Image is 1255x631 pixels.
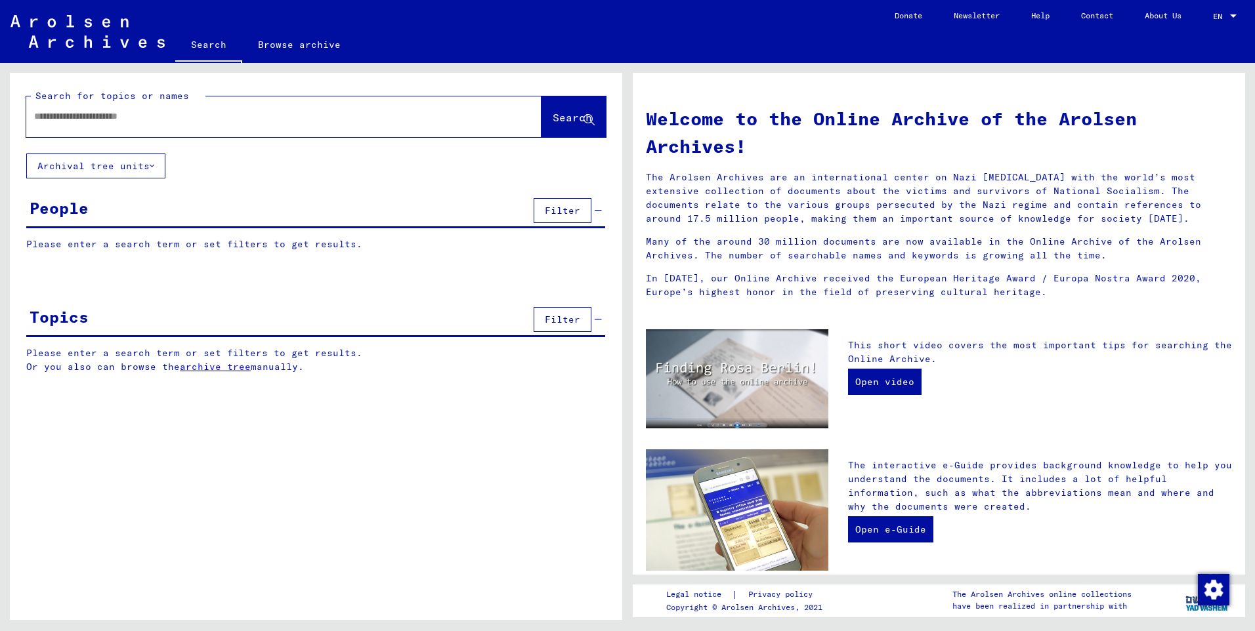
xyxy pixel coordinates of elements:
mat-label: Search for topics or names [35,90,189,102]
button: Filter [534,307,591,332]
p: Copyright © Arolsen Archives, 2021 [666,601,828,613]
a: Open video [848,369,922,395]
div: People [30,196,89,220]
img: yv_logo.png [1183,584,1232,617]
img: eguide.jpg [646,449,828,571]
p: have been realized in partnership with [952,600,1132,612]
button: Search [542,96,606,137]
a: archive tree [180,361,251,373]
a: Search [175,29,242,63]
span: Filter [545,314,580,325]
p: Many of the around 30 million documents are now available in the Online Archive of the Arolsen Ar... [646,235,1232,262]
img: Change consent [1198,574,1229,605]
h1: Welcome to the Online Archive of the Arolsen Archives! [646,105,1232,160]
div: Topics [30,305,89,329]
a: Privacy policy [738,588,828,601]
p: The Arolsen Archives are an international center on Nazi [MEDICAL_DATA] with the world’s most ext... [646,171,1232,226]
a: Open e-Guide [848,516,933,542]
div: | [666,588,828,601]
img: video.jpg [646,329,828,428]
button: Filter [534,198,591,223]
p: This short video covers the most important tips for searching the Online Archive. [848,338,1232,366]
p: The interactive e-Guide provides background knowledge to help you understand the documents. It in... [848,458,1232,514]
span: Search [553,111,592,124]
p: Please enter a search term or set filters to get results. [26,237,605,251]
p: Please enter a search term or set filters to get results. Or you also can browse the manually. [26,346,606,374]
p: In [DATE], our Online Archive received the European Heritage Award / Europa Nostra Award 2020, Eu... [646,272,1232,299]
a: Legal notice [666,588,732,601]
p: The Arolsen Archives online collections [952,588,1132,600]
span: EN [1213,12,1227,21]
button: Archival tree units [26,153,165,178]
a: Browse archive [242,29,356,60]
span: Filter [545,205,580,216]
img: Arolsen_neg.svg [11,15,165,48]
